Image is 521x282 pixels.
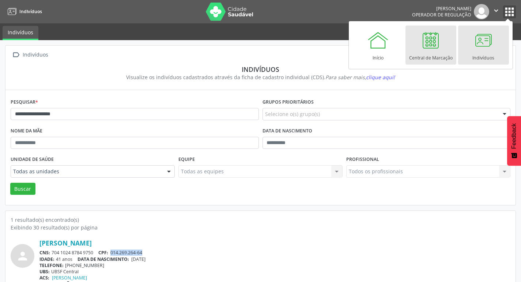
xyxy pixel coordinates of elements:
[39,250,510,256] div: 704 1024 8784 9750
[52,275,87,281] a: [PERSON_NAME]
[263,97,314,108] label: Grupos prioritários
[39,275,49,281] span: ACS:
[474,4,489,19] img: img
[503,5,516,18] button: apps
[11,125,42,137] label: Nome da mãe
[19,8,42,15] span: Indivíduos
[39,269,510,275] div: UBSF Central
[178,154,195,165] label: Equipe
[325,74,395,81] i: Para saber mais,
[346,154,379,165] label: Profissional
[11,224,510,231] div: Exibindo 30 resultado(s) por página
[366,74,395,81] span: clique aqui!
[492,7,500,15] i: 
[412,5,471,12] div: [PERSON_NAME]
[353,26,404,65] a: Início
[10,183,35,195] button: Buscar
[265,110,320,118] span: Selecione o(s) grupo(s)
[412,12,471,18] span: Operador de regulação
[13,168,160,175] span: Todas as unidades
[489,4,503,19] button: 
[16,73,505,81] div: Visualize os indivíduos cadastrados através da ficha de cadastro individual (CDS).
[16,65,505,73] div: Indivíduos
[11,50,49,60] a:  Indivíduos
[11,50,21,60] i: 
[131,256,146,262] span: [DATE]
[5,5,42,18] a: Indivíduos
[39,256,54,262] span: IDADE:
[110,250,142,256] span: 014.269.264-64
[39,250,50,256] span: CNS:
[507,116,521,166] button: Feedback - Mostrar pesquisa
[39,256,510,262] div: 41 anos
[16,250,29,263] i: person
[39,262,64,269] span: TELEFONE:
[11,216,510,224] div: 1 resultado(s) encontrado(s)
[39,262,510,269] div: [PHONE_NUMBER]
[458,26,509,65] a: Indivíduos
[511,123,517,149] span: Feedback
[11,97,38,108] label: Pesquisar
[405,26,456,65] a: Central de Marcação
[39,269,50,275] span: UBS:
[98,250,108,256] span: CPF:
[78,256,129,262] span: DATA DE NASCIMENTO:
[11,154,54,165] label: Unidade de saúde
[21,50,49,60] div: Indivíduos
[3,26,38,40] a: Indivíduos
[39,239,92,247] a: [PERSON_NAME]
[263,125,312,137] label: Data de nascimento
